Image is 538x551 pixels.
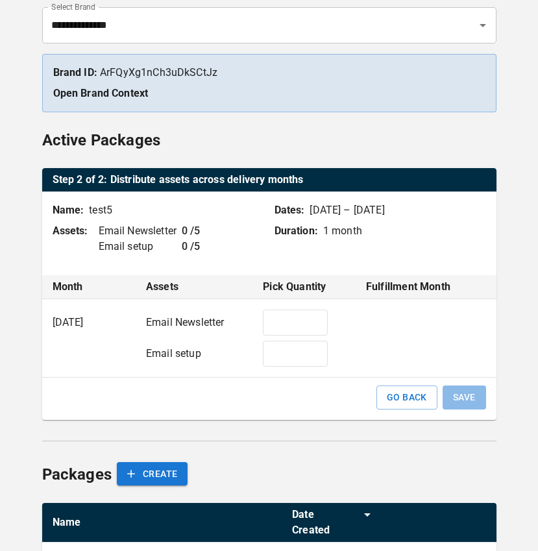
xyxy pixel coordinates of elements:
td: [DATE] [42,299,136,378]
button: Open [474,16,492,34]
div: Date Created [292,507,354,538]
button: CREATE [117,462,188,486]
p: [DATE] – [DATE] [310,202,384,218]
label: Select Brand [51,1,95,12]
span: Email Newsletter [146,316,225,328]
span: Email setup [146,347,201,360]
p: Name: [53,202,84,218]
p: ArFQyXg1nCh3uDkSCtJz [53,65,485,80]
table: active packages table [42,168,496,192]
p: Duration: [275,223,318,239]
th: Month [42,275,136,299]
p: 0 / 5 [182,239,201,254]
th: Name [42,503,282,543]
p: 1 month [323,223,362,239]
a: Open Brand Context [53,87,149,99]
p: Assets: [53,223,88,239]
p: Dates: [275,202,305,218]
th: Fulfillment Month [356,275,496,299]
button: GO BACK [376,386,437,410]
th: Step 2 of 2: Distribute assets across delivery months [42,168,496,192]
p: 0 / 5 [182,223,201,239]
h6: Active Packages [42,128,161,153]
p: Email setup [99,239,177,254]
p: Email Newsletter [99,223,177,239]
th: Assets [136,275,252,299]
h6: Packages [42,462,112,487]
strong: Brand ID: [53,66,97,79]
p: test5 [89,202,112,218]
th: Pick Quantity [252,275,356,299]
